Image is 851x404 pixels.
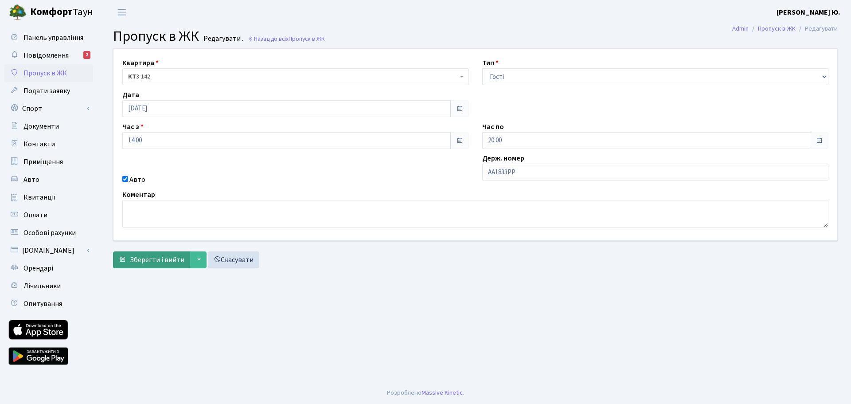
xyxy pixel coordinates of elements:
[23,299,62,309] span: Опитування
[4,188,93,206] a: Квитанції
[4,153,93,171] a: Приміщення
[387,388,464,398] div: Розроблено .
[4,118,93,135] a: Документи
[23,263,53,273] span: Орендарі
[23,281,61,291] span: Лічильники
[4,64,93,82] a: Пропуск в ЖК
[4,171,93,188] a: Авто
[4,295,93,313] a: Опитування
[248,35,325,43] a: Назад до всіхПропуск в ЖК
[4,82,93,100] a: Подати заявку
[482,58,499,68] label: Тип
[4,100,93,118] a: Спорт
[732,24,749,33] a: Admin
[208,251,259,268] a: Скасувати
[4,277,93,295] a: Лічильники
[23,68,67,78] span: Пропуск в ЖК
[4,224,93,242] a: Особові рахунки
[758,24,796,33] a: Пропуск в ЖК
[122,122,144,132] label: Час з
[23,228,76,238] span: Особові рахунки
[23,192,56,202] span: Квитанції
[23,33,83,43] span: Панель управління
[482,164,829,180] input: AA0001AA
[23,86,70,96] span: Подати заявку
[719,20,851,38] nav: breadcrumb
[122,189,155,200] label: Коментар
[482,153,524,164] label: Держ. номер
[4,242,93,259] a: [DOMAIN_NAME]
[422,388,463,397] a: Massive Kinetic
[202,35,243,43] small: Редагувати .
[111,5,133,20] button: Переключити навігацію
[23,157,63,167] span: Приміщення
[30,5,73,19] b: Комфорт
[777,8,840,17] b: [PERSON_NAME] Ю.
[9,4,27,21] img: logo.png
[122,68,469,85] span: <b>КТ</b>&nbsp;&nbsp;&nbsp;&nbsp;3-142
[128,72,458,81] span: <b>КТ</b>&nbsp;&nbsp;&nbsp;&nbsp;3-142
[130,255,184,265] span: Зберегти і вийти
[23,210,47,220] span: Оплати
[23,122,59,131] span: Документи
[113,251,190,268] button: Зберегти і вийти
[83,51,90,59] div: 2
[289,35,325,43] span: Пропуск в ЖК
[122,58,159,68] label: Квартира
[30,5,93,20] span: Таун
[4,259,93,277] a: Орендарі
[129,174,145,185] label: Авто
[128,72,136,81] b: КТ
[4,47,93,64] a: Повідомлення2
[4,135,93,153] a: Контакти
[113,26,199,47] span: Пропуск в ЖК
[4,29,93,47] a: Панель управління
[4,206,93,224] a: Оплати
[23,175,39,184] span: Авто
[777,7,840,18] a: [PERSON_NAME] Ю.
[796,24,838,34] li: Редагувати
[23,139,55,149] span: Контакти
[122,90,139,100] label: Дата
[482,122,504,132] label: Час по
[23,51,69,60] span: Повідомлення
